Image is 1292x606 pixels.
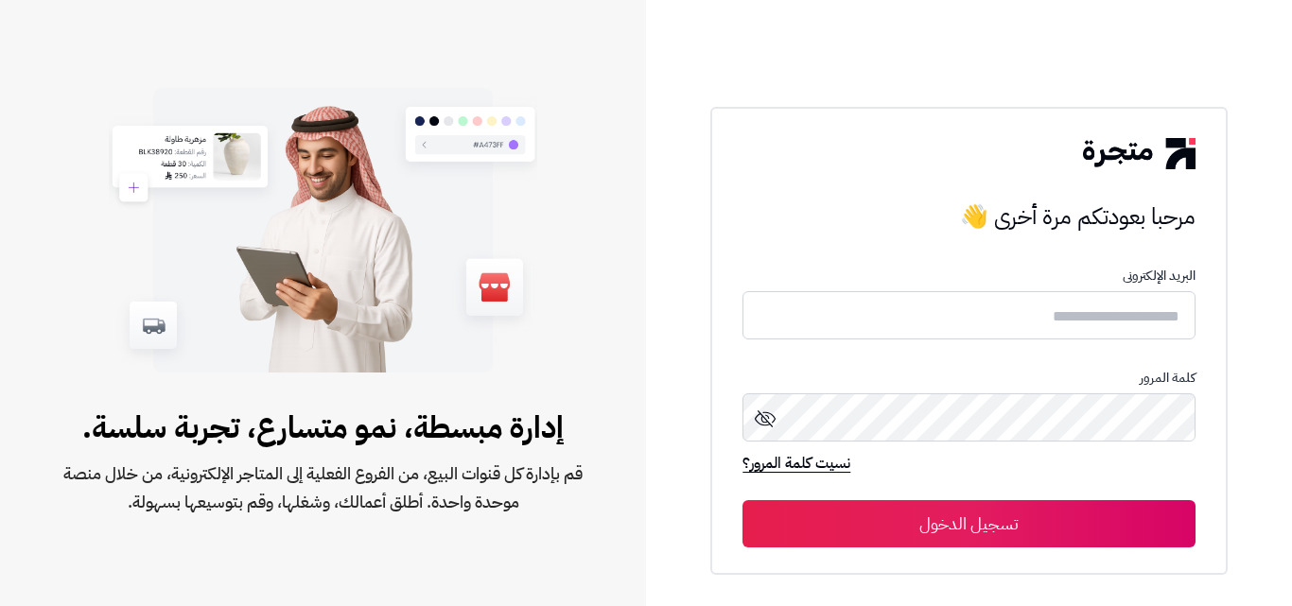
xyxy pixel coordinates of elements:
[742,452,850,478] a: نسيت كلمة المرور؟
[742,268,1195,284] p: البريد الإلكترونى
[61,459,585,516] span: قم بإدارة كل قنوات البيع، من الفروع الفعلية إلى المتاجر الإلكترونية، من خلال منصة موحدة واحدة. أط...
[742,198,1195,235] h3: مرحبا بعودتكم مرة أخرى 👋
[742,500,1195,547] button: تسجيل الدخول
[61,405,585,450] span: إدارة مبسطة، نمو متسارع، تجربة سلسة.
[1083,138,1195,168] img: logo-2.png
[742,371,1195,386] p: كلمة المرور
